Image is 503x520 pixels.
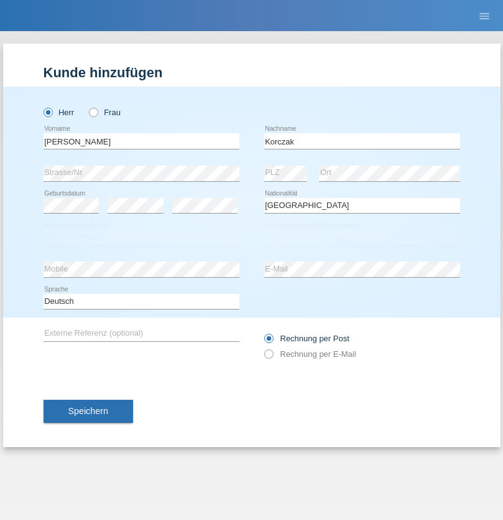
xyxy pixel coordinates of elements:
i: menu [478,10,491,22]
a: menu [472,12,497,19]
button: Speichern [44,400,133,423]
label: Herr [44,108,75,117]
label: Rechnung per E-Mail [264,349,356,359]
h1: Kunde hinzufügen [44,65,460,80]
label: Frau [89,108,121,117]
input: Frau [89,108,97,116]
label: Rechnung per Post [264,334,349,343]
span: Speichern [68,406,108,416]
input: Rechnung per Post [264,334,272,349]
input: Herr [44,108,52,116]
input: Rechnung per E-Mail [264,349,272,365]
